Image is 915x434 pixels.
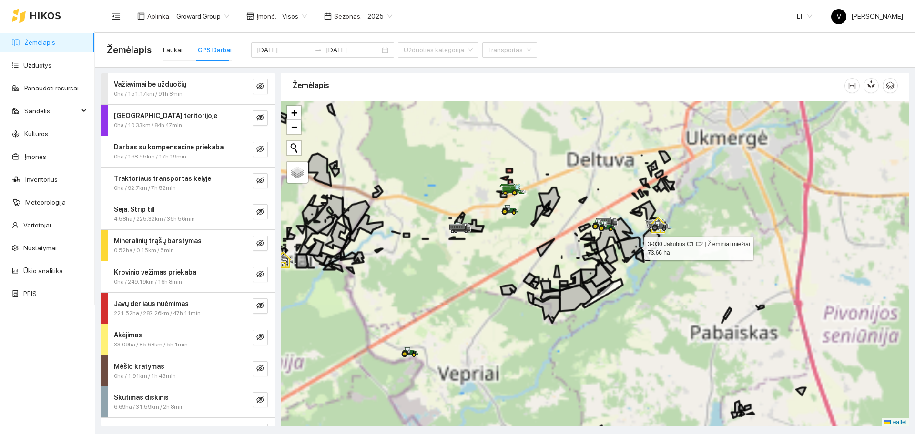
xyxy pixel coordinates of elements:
[114,206,154,213] strong: Sėja. Strip till
[256,177,264,186] span: eye-invisible
[797,9,812,23] span: LT
[114,277,182,286] span: 0ha / 249.19km / 16h 8min
[23,290,37,297] a: PPIS
[287,141,301,155] button: Initiate a new search
[114,89,183,99] span: 0ha / 151.17km / 91h 8min
[101,230,275,261] div: Mineralinių trąšų barstymas0.52ha / 0.15km / 5mineye-invisible
[253,110,268,126] button: eye-invisible
[23,221,51,229] a: Vartotojai
[114,152,186,161] span: 0ha / 168.55km / 17h 19min
[101,386,275,417] div: Skutimas diskinis6.69ha / 31.59km / 2h 8mineye-invisible
[884,419,907,425] a: Leaflet
[253,361,268,376] button: eye-invisible
[101,168,275,198] div: Traktoriaus transportas kelyje0ha / 92.7km / 7h 52mineye-invisible
[257,45,311,55] input: Pradžios data
[253,392,268,407] button: eye-invisible
[114,246,174,255] span: 0.52ha / 0.15km / 5min
[256,208,264,217] span: eye-invisible
[24,153,46,160] a: Įmonės
[324,12,332,20] span: calendar
[256,365,264,374] span: eye-invisible
[24,39,55,46] a: Žemėlapis
[253,142,268,157] button: eye-invisible
[25,176,58,183] a: Inventorius
[101,293,275,324] div: Javų derliaus nuėmimas221.52ha / 287.26km / 47h 11mineye-invisible
[23,61,51,69] a: Užduotys
[114,175,211,182] strong: Traktoriaus transportas kelyje
[845,82,859,89] span: column-width
[114,425,163,433] strong: Sėja su skutimu
[326,45,380,55] input: Pabaigos data
[253,267,268,282] button: eye-invisible
[315,46,322,54] span: to
[256,333,264,342] span: eye-invisible
[137,12,145,20] span: layout
[24,101,79,120] span: Sandėlis
[315,46,322,54] span: swap-right
[287,120,301,134] a: Zoom out
[253,173,268,188] button: eye-invisible
[114,340,188,349] span: 33.09ha / 85.68km / 5h 1min
[114,112,217,119] strong: [GEOGRAPHIC_DATA] teritorijoje
[114,372,176,381] span: 0ha / 1.91km / 1h 45min
[101,198,275,229] div: Sėja. Strip till4.58ha / 225.32km / 36h 56mineye-invisible
[282,9,307,23] span: Visos
[367,9,392,23] span: 2025
[114,80,186,88] strong: Važiavimai be užduočių
[114,237,202,245] strong: Mineralinių trąšų barstymas
[101,355,275,386] div: Mėšlo kratymas0ha / 1.91km / 1h 45mineye-invisible
[256,114,264,123] span: eye-invisible
[844,78,860,93] button: column-width
[101,105,275,136] div: [GEOGRAPHIC_DATA] teritorijoje0ha / 10.33km / 84h 47mineye-invisible
[256,396,264,405] span: eye-invisible
[24,130,48,138] a: Kultūros
[256,302,264,311] span: eye-invisible
[256,11,276,21] span: Įmonė :
[287,162,308,183] a: Layers
[291,107,297,118] span: +
[107,42,152,58] span: Žemėlapis
[107,7,126,26] button: menu-fold
[23,267,63,275] a: Ūkio analitika
[23,244,57,252] a: Nustatymai
[114,184,176,193] span: 0ha / 92.7km / 7h 52min
[253,79,268,94] button: eye-invisible
[334,11,362,21] span: Sezonas :
[291,121,297,133] span: −
[253,204,268,219] button: eye-invisible
[831,12,903,20] span: [PERSON_NAME]
[256,239,264,248] span: eye-invisible
[147,11,171,21] span: Aplinka :
[114,363,164,370] strong: Mėšlo kratymas
[246,12,254,20] span: shop
[114,143,224,151] strong: Darbas su kompensacine priekaba
[837,9,841,24] span: V
[287,106,301,120] a: Zoom in
[253,298,268,314] button: eye-invisible
[101,324,275,355] div: Akėjimas33.09ha / 85.68km / 5h 1mineye-invisible
[114,331,142,339] strong: Akėjimas
[253,236,268,251] button: eye-invisible
[25,198,66,206] a: Meteorologija
[293,72,844,99] div: Žemėlapis
[114,121,182,130] span: 0ha / 10.33km / 84h 47min
[114,403,184,412] span: 6.69ha / 31.59km / 2h 8min
[101,136,275,167] div: Darbas su kompensacine priekaba0ha / 168.55km / 17h 19mineye-invisible
[198,45,232,55] div: GPS Darbai
[256,145,264,154] span: eye-invisible
[114,300,189,307] strong: Javų derliaus nuėmimas
[24,84,79,92] a: Panaudoti resursai
[114,309,201,318] span: 221.52ha / 287.26km / 47h 11min
[114,268,196,276] strong: Krovinio vežimas priekaba
[256,82,264,91] span: eye-invisible
[163,45,183,55] div: Laukai
[112,12,121,20] span: menu-fold
[114,394,169,401] strong: Skutimas diskinis
[101,73,275,104] div: Važiavimai be užduočių0ha / 151.17km / 91h 8mineye-invisible
[253,330,268,345] button: eye-invisible
[114,215,195,224] span: 4.58ha / 225.32km / 36h 56min
[256,270,264,279] span: eye-invisible
[101,261,275,292] div: Krovinio vežimas priekaba0ha / 249.19km / 16h 8mineye-invisible
[176,9,229,23] span: Groward Group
